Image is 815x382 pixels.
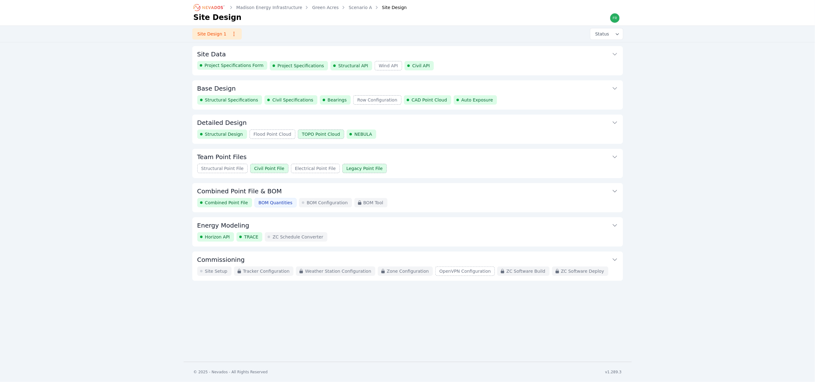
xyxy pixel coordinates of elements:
h3: Energy Modeling [197,221,249,230]
span: BOM Configuration [307,200,348,206]
span: Civil Specifications [272,97,313,103]
span: OpenVPN Configuration [439,268,491,274]
span: Project Specifications [278,63,324,69]
span: Horizon API [205,234,230,240]
span: Tracker Configuration [243,268,290,274]
span: BOM Tool [363,200,383,206]
span: Project Specifications Form [205,62,264,68]
span: Row Configuration [357,97,397,103]
button: Energy Modeling [197,217,618,232]
button: Site Data [197,46,618,61]
span: Structural Design [205,131,243,137]
span: Structural Specifications [205,97,258,103]
button: Combined Point File & BOM [197,183,618,198]
div: Energy ModelingHorizon APITRACEZC Schedule Converter [192,217,623,247]
span: ZC Schedule Converter [273,234,323,240]
div: Site Design [373,4,407,11]
div: Base DesignStructural SpecificationsCivil SpecificationsBearingsRow ConfigurationCAD Point CloudA... [192,80,623,110]
span: Legacy Point File [346,165,383,172]
button: Commissioning [197,252,618,266]
a: Madison Energy Infrastructure [237,4,302,11]
span: TOPO Point Cloud [302,131,340,137]
span: TRACE [244,234,259,240]
button: Status [590,28,623,40]
span: ZC Software Build [506,268,545,274]
h3: Team Point Files [197,153,247,161]
span: Combined Point File [205,200,248,206]
div: CommissioningSite SetupTracker ConfigurationWeather Station ConfigurationZone ConfigurationOpenVP... [192,252,623,281]
a: Scenario A [349,4,372,11]
div: Site DataProject Specifications FormProject SpecificationsStructural APIWind APICivil API [192,46,623,75]
div: Combined Point File & BOMCombined Point FileBOM QuantitiesBOM ConfigurationBOM Tool [192,183,623,212]
div: Team Point FilesStructural Point FileCivil Point FileElectrical Point FileLegacy Point File [192,149,623,178]
div: © 2025 - Nevados - All Rights Reserved [194,370,268,375]
div: v1.289.3 [605,370,622,375]
h3: Detailed Design [197,118,247,127]
span: Structural Point File [201,165,244,172]
span: Electrical Point File [295,165,336,172]
span: Zone Configuration [387,268,429,274]
span: NEBULA [354,131,372,137]
button: Base Design [197,80,618,95]
a: Green Acres [312,4,339,11]
a: Site Design 1 [192,28,242,40]
span: Flood Point Cloud [254,131,292,137]
span: Wind API [379,63,398,69]
h3: Commissioning [197,255,245,264]
span: Weather Station Configuration [305,268,371,274]
nav: Breadcrumb [194,2,407,12]
span: Bearings [328,97,347,103]
h1: Site Design [194,12,242,22]
span: Civil API [412,63,430,69]
h3: Base Design [197,84,236,93]
span: Status [593,31,609,37]
span: Structural API [338,63,368,69]
button: Detailed Design [197,115,618,130]
h3: Combined Point File & BOM [197,187,282,196]
span: Site Setup [205,268,227,274]
span: BOM Quantities [259,200,293,206]
h3: Site Data [197,50,226,59]
span: CAD Point Cloud [412,97,447,103]
img: frida.manzo@nevados.solar [610,13,620,23]
span: Civil Point File [254,165,284,172]
span: Auto Exposure [461,97,493,103]
button: Team Point Files [197,149,618,164]
div: Detailed DesignStructural DesignFlood Point CloudTOPO Point CloudNEBULA [192,115,623,144]
span: ZC Software Deploy [561,268,604,274]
